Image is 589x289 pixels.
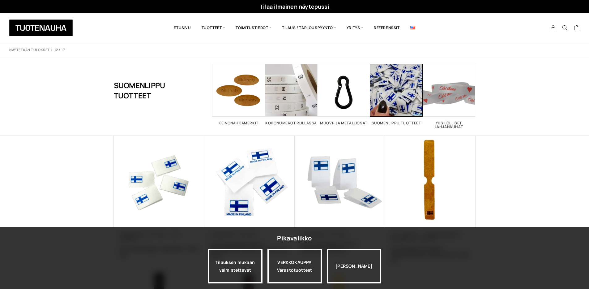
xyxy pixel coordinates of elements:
[410,26,415,29] img: English
[559,25,571,31] button: Search
[318,121,370,125] h2: Muovi- ja metalliosat
[260,3,329,10] a: Tilaa ilmainen näytepussi
[212,121,265,125] h2: Keinonahkamerkit
[277,17,341,38] span: Tilaus / Tarjouspyyntö
[370,121,423,125] h2: Suomenlippu tuotteet
[114,64,181,117] h1: Suomenlippu tuotteet
[327,249,381,283] div: [PERSON_NAME]
[9,19,73,36] img: Tuotenauha Oy
[369,17,405,38] a: Referenssit
[574,25,580,32] a: Cart
[547,25,559,31] a: My Account
[9,48,65,52] p: Näytetään tulokset 1–12 / 17
[169,17,196,38] a: Etusivu
[212,64,265,125] a: Visit product category Keinonahkamerkit
[423,121,475,129] h2: Yksilölliset lahjanauhat
[265,64,318,125] a: Visit product category Kokonumerot rullassa
[370,64,423,125] a: Visit product category Suomenlippu tuotteet
[318,64,370,125] a: Visit product category Muovi- ja metalliosat
[341,17,369,38] span: Yritys
[267,249,322,283] a: VERKKOKAUPPAVarastotuotteet
[196,17,230,38] span: Tuotteet
[267,249,322,283] div: VERKKOKAUPPA Varastotuotteet
[230,17,277,38] span: Toimitustiedot
[423,64,475,129] a: Visit product category Yksilölliset lahjanauhat
[277,233,312,244] div: Pikavalikko
[208,249,262,283] a: Tilauksen mukaan valmistettavat
[265,121,318,125] h2: Kokonumerot rullassa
